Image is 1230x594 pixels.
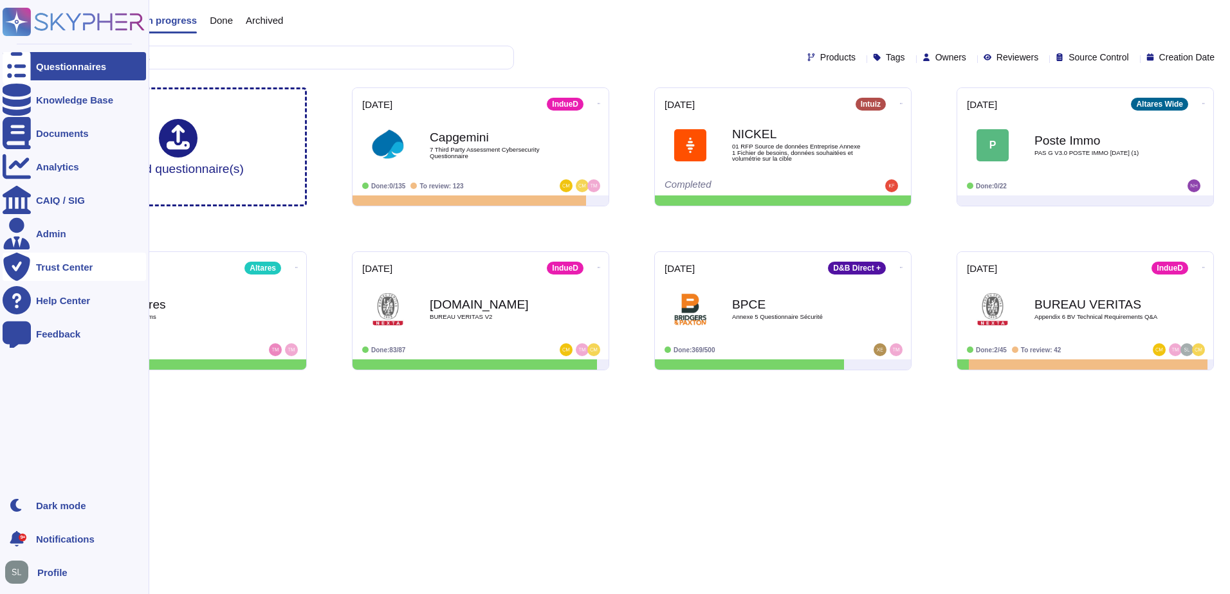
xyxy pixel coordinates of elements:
div: Analytics [36,162,79,172]
img: user [885,179,898,192]
a: Analytics [3,152,146,181]
span: To review: 42 [1021,346,1061,354]
a: Knowledge Base [3,85,146,114]
span: 01 RFP Source de données Entreprise Annexe 1 Fichier de besoins, données souhaitées et volumétrie... [732,143,861,162]
b: BPCE [732,298,861,310]
img: Logo [977,293,1009,325]
div: Altares Wide [1131,98,1188,111]
img: user [560,179,573,192]
span: BUREAU VERITAS V2 [430,314,558,320]
img: user [1192,343,1205,356]
div: Admin [36,229,66,239]
a: Admin [3,219,146,248]
span: [DATE] [967,100,997,109]
span: Archived [246,15,283,25]
div: Altares [244,262,281,274]
img: user [560,343,573,356]
b: BUREAU VERITAS [1034,298,1163,310]
span: Notifications [36,534,95,544]
div: Trust Center [36,262,93,272]
div: P [977,129,1009,161]
span: Done: 0/22 [976,183,1007,190]
span: Creation Date [1159,53,1215,62]
img: user [269,343,282,356]
b: NICKEL [732,128,861,140]
div: Dark mode [36,501,86,510]
img: user [1153,343,1166,356]
span: Annexe 5 Questionnaire Sécurité [732,314,861,320]
span: Tags [886,53,905,62]
a: Questionnaires [3,52,146,80]
input: Search by keywords [51,46,513,69]
b: [DOMAIN_NAME] [430,298,558,310]
img: Logo [372,129,404,161]
span: Done: 2/45 [976,346,1007,354]
span: Done: 0/135 [371,183,405,190]
img: user [890,343,903,356]
span: Done: 369/500 [674,346,715,354]
div: Completed [665,179,822,192]
div: IndueD [1152,262,1188,274]
span: Done [210,15,233,25]
div: Questionnaires [36,62,106,71]
img: Logo [674,129,706,161]
button: user [3,558,37,586]
span: [DATE] [665,100,695,109]
img: user [5,561,28,584]
img: user [576,343,589,356]
span: In progress [144,15,197,25]
img: user [1188,179,1200,192]
a: Feedback [3,319,146,348]
span: Profile [37,568,68,577]
a: Trust Center [3,253,146,281]
div: 9+ [19,534,26,541]
span: Owners [935,53,966,62]
span: Appendix 6 BV Technical Requirements Q&A [1034,314,1163,320]
span: [DATE] [967,264,997,273]
img: Logo [674,293,706,325]
div: D&B Direct + [828,262,886,274]
span: Products [820,53,856,62]
div: Help Center [36,296,90,305]
a: CAIQ / SIG [3,186,146,214]
span: PAS G V3.0 POSTE IMMO [DATE] (1) [1034,150,1163,156]
div: Upload questionnaire(s) [113,119,244,175]
img: Logo [372,293,404,325]
a: Help Center [3,286,146,314]
div: Knowledge Base [36,95,113,105]
span: [DATE] [665,264,695,273]
a: Documents [3,119,146,147]
div: Documents [36,129,89,138]
span: TestForms [127,314,256,320]
span: Reviewers [996,53,1038,62]
img: user [1180,343,1193,356]
img: user [576,179,589,192]
span: [DATE] [362,100,392,109]
img: user [1169,343,1182,356]
img: user [587,343,600,356]
span: Source Control [1069,53,1128,62]
div: Feedback [36,329,80,339]
span: [DATE] [362,264,392,273]
div: IndueD [547,98,583,111]
img: user [874,343,886,356]
b: Poste Immo [1034,134,1163,147]
div: CAIQ / SIG [36,195,85,205]
span: To review: 123 [419,183,463,190]
b: Altares [127,298,256,310]
span: Done: 83/87 [371,346,405,354]
div: IndueD [547,262,583,274]
b: Capgemini [430,131,558,143]
img: user [587,179,600,192]
span: 7 Third Party Assessment Cybersecurity Questionnaire [430,147,558,159]
img: user [285,343,298,356]
div: Intuiz [856,98,886,111]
